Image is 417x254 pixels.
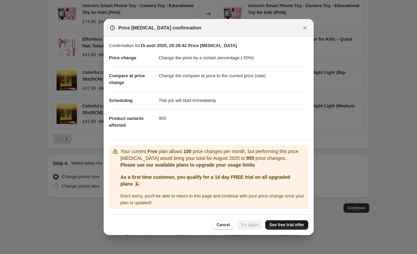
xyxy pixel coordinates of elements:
[121,148,306,162] p: Your current plan allows price changes per month, but performing this price [MEDICAL_DATA] would ...
[159,49,308,67] dd: Change the price by a certain percentage (-50%)
[212,220,234,230] button: Cancel
[184,149,191,154] b: 100
[159,91,308,109] dd: This job will start immediately.
[265,220,308,230] a: See free trial offer
[109,98,133,103] span: Scheduling
[140,43,237,48] b: 15 août 2025, 20:28:42 Price [MEDICAL_DATA]
[109,55,137,60] span: Price change
[269,222,304,228] span: See free trial offer
[159,67,308,85] dd: Change the compare at price to the current price (sale)
[121,162,306,168] p: Please see our available plans to upgrade your usage limits
[147,149,158,154] b: Free
[300,23,310,33] button: Close
[159,109,308,127] dd: 955
[121,174,290,187] b: As a first time customer, you qualify for a 14 day FREE trial on all upgraded plans 🎉
[246,155,254,161] b: 955
[109,42,308,49] p: Confirmation for
[119,24,202,31] span: Price [MEDICAL_DATA] confirmation
[216,222,230,228] span: Cancel
[109,116,144,128] span: Product variants affected
[121,193,304,205] span: Don ' t worry, you ' ll be able to return to this page and continue with your price change once y...
[109,73,145,85] span: Compare at price change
